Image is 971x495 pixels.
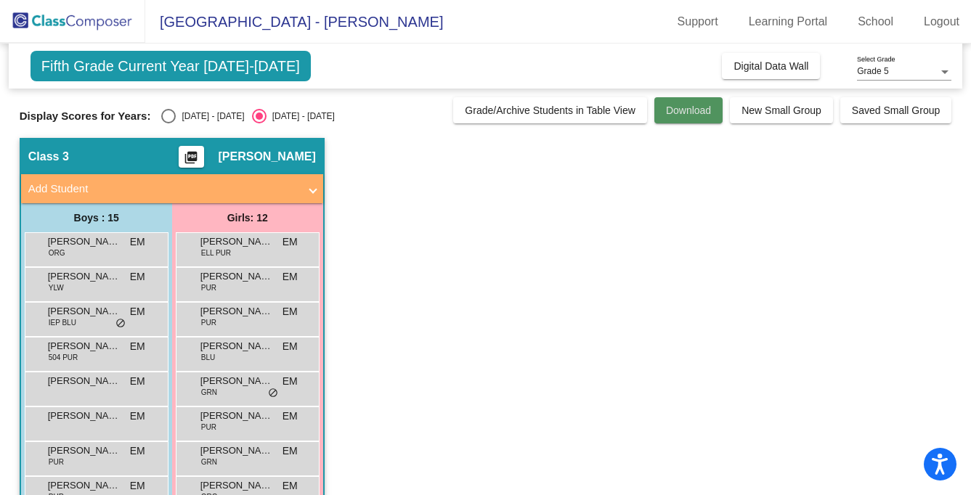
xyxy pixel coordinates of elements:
span: Display Scores for Years: [20,110,151,123]
span: Download [666,105,711,116]
button: Grade/Archive Students in Table View [453,97,647,123]
div: [DATE] - [DATE] [176,110,244,123]
span: EM [130,443,145,459]
span: [GEOGRAPHIC_DATA] - [PERSON_NAME] [145,10,443,33]
span: PUR [49,457,64,467]
span: Digital Data Wall [734,60,808,72]
span: [PERSON_NAME] [200,409,273,423]
span: EM [283,478,298,494]
span: EM [130,269,145,285]
span: [PERSON_NAME] [48,304,121,319]
a: Learning Portal [737,10,840,33]
span: IEP BLU [49,317,76,328]
mat-panel-title: Add Student [28,181,298,197]
span: EM [283,374,298,389]
span: do_not_disturb_alt [268,388,278,399]
span: GRN [201,457,217,467]
span: [PERSON_NAME] [48,443,121,458]
span: do_not_disturb_alt [115,318,126,330]
span: [PERSON_NAME] [48,409,121,423]
button: Saved Small Group [840,97,951,123]
mat-radio-group: Select an option [161,109,334,123]
a: School [846,10,905,33]
span: [PERSON_NAME] [200,374,273,388]
span: EM [283,304,298,319]
span: Grade/Archive Students in Table View [465,105,635,116]
span: 504 PUR [49,352,78,363]
div: Girls: 12 [172,203,323,232]
a: Support [666,10,730,33]
span: [PERSON_NAME] [219,150,316,164]
span: EM [130,304,145,319]
button: Print Students Details [179,146,204,168]
span: PUR [201,422,216,433]
span: BLU [201,352,215,363]
mat-expansion-panel-header: Add Student [21,174,323,203]
span: Fifth Grade Current Year [DATE]-[DATE] [31,51,311,81]
span: EM [130,478,145,494]
button: New Small Group [730,97,833,123]
span: [PERSON_NAME] [48,374,121,388]
span: New Small Group [742,105,821,116]
div: [DATE] - [DATE] [267,110,335,123]
span: [PERSON_NAME] [200,304,273,319]
span: [PERSON_NAME] [200,339,273,353]
span: YLW [49,282,64,293]
span: ORG [49,247,65,258]
a: Logout [912,10,971,33]
mat-icon: picture_as_pdf [182,150,200,171]
span: [PERSON_NAME] [200,478,273,493]
span: EM [283,339,298,354]
span: [PERSON_NAME] [48,339,121,353]
button: Download [654,97,723,123]
span: EM [130,374,145,389]
span: EM [283,409,298,424]
span: [PERSON_NAME] [200,234,273,249]
span: EM [130,339,145,354]
span: Class 3 [28,150,69,164]
span: [PERSON_NAME] [48,478,121,493]
span: GRN [201,387,217,398]
span: EM [130,234,145,250]
span: EM [283,234,298,250]
span: Saved Small Group [852,105,940,116]
span: [PERSON_NAME] [200,443,273,458]
span: ELL PUR [201,247,231,258]
span: EM [283,443,298,459]
span: PUR [201,317,216,328]
span: EM [283,269,298,285]
div: Boys : 15 [21,203,172,232]
button: Digital Data Wall [722,53,820,79]
span: PUR [201,282,216,293]
span: [PERSON_NAME] [48,269,121,284]
span: Grade 5 [857,66,888,76]
span: EM [130,409,145,424]
span: [PERSON_NAME] [48,234,121,249]
span: [PERSON_NAME] [200,269,273,284]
